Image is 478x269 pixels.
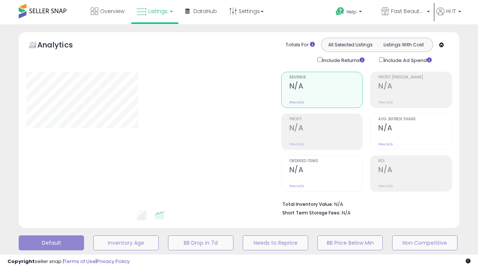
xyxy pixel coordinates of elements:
button: Non Competitive [392,235,457,250]
button: BB Price Below Min [317,235,383,250]
h5: Analytics [37,40,87,52]
span: Profit [PERSON_NAME] [378,75,451,80]
b: Short Term Storage Fees: [282,210,341,216]
h2: N/A [378,166,451,176]
h2: N/A [378,124,451,134]
span: Fast Beauty ([GEOGRAPHIC_DATA]) [391,7,425,15]
button: Needs to Reprice [243,235,308,250]
div: Include Returns [312,56,373,64]
button: Default [19,235,84,250]
span: Avg. Buybox Share [378,117,451,121]
small: Prev: N/A [378,184,393,188]
button: Listings With Cost [377,40,431,50]
a: Hi IT [437,7,461,24]
span: Hi IT [446,7,456,15]
strong: Copyright [7,258,35,265]
li: N/A [282,199,447,208]
small: Prev: N/A [289,142,304,146]
a: Help [330,1,375,24]
h2: N/A [378,82,451,92]
span: DataHub [193,7,217,15]
span: Profit [289,117,363,121]
h2: N/A [289,82,363,92]
button: All Selected Listings [323,40,377,50]
small: Prev: N/A [289,100,304,105]
span: Help [347,9,357,15]
i: Get Help [335,7,345,16]
span: N/A [342,209,351,216]
div: Include Ad Spend [373,56,444,64]
a: Terms of Use [64,258,96,265]
small: Prev: N/A [289,184,304,188]
span: Revenue [289,75,363,80]
div: seller snap | | [7,258,130,265]
h2: N/A [289,166,363,176]
a: Privacy Policy [97,258,130,265]
div: Totals For [286,41,315,49]
button: Inventory Age [93,235,159,250]
span: Overview [100,7,124,15]
small: Prev: N/A [378,100,393,105]
span: Listings [148,7,168,15]
span: Ordered Items [289,159,363,163]
b: Total Inventory Value: [282,201,333,207]
span: ROI [378,159,451,163]
small: Prev: N/A [378,142,393,146]
button: BB Drop in 7d [168,235,233,250]
h2: N/A [289,124,363,134]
